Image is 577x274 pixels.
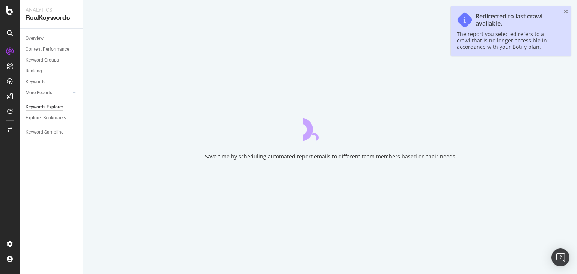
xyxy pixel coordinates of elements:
div: Keyword Groups [26,56,59,64]
div: Keywords [26,78,45,86]
a: Keywords [26,78,78,86]
div: More Reports [26,89,52,97]
div: Ranking [26,67,42,75]
a: Overview [26,35,78,42]
a: Keywords Explorer [26,103,78,111]
div: Save time by scheduling automated report emails to different team members based on their needs [205,153,455,160]
div: Content Performance [26,45,69,53]
a: Explorer Bookmarks [26,114,78,122]
div: The report you selected refers to a crawl that is no longer accessible in accordance with your Bo... [457,31,557,50]
a: Content Performance [26,45,78,53]
div: Keywords Explorer [26,103,63,111]
div: RealKeywords [26,14,77,22]
div: close toast [564,9,568,14]
div: Analytics [26,6,77,14]
a: Ranking [26,67,78,75]
div: Explorer Bookmarks [26,114,66,122]
div: Overview [26,35,44,42]
a: Keyword Groups [26,56,78,64]
div: Open Intercom Messenger [551,248,569,266]
div: animation [303,114,357,141]
div: Redirected to last crawl available. [476,13,557,27]
a: More Reports [26,89,70,97]
a: Keyword Sampling [26,128,78,136]
div: Keyword Sampling [26,128,64,136]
